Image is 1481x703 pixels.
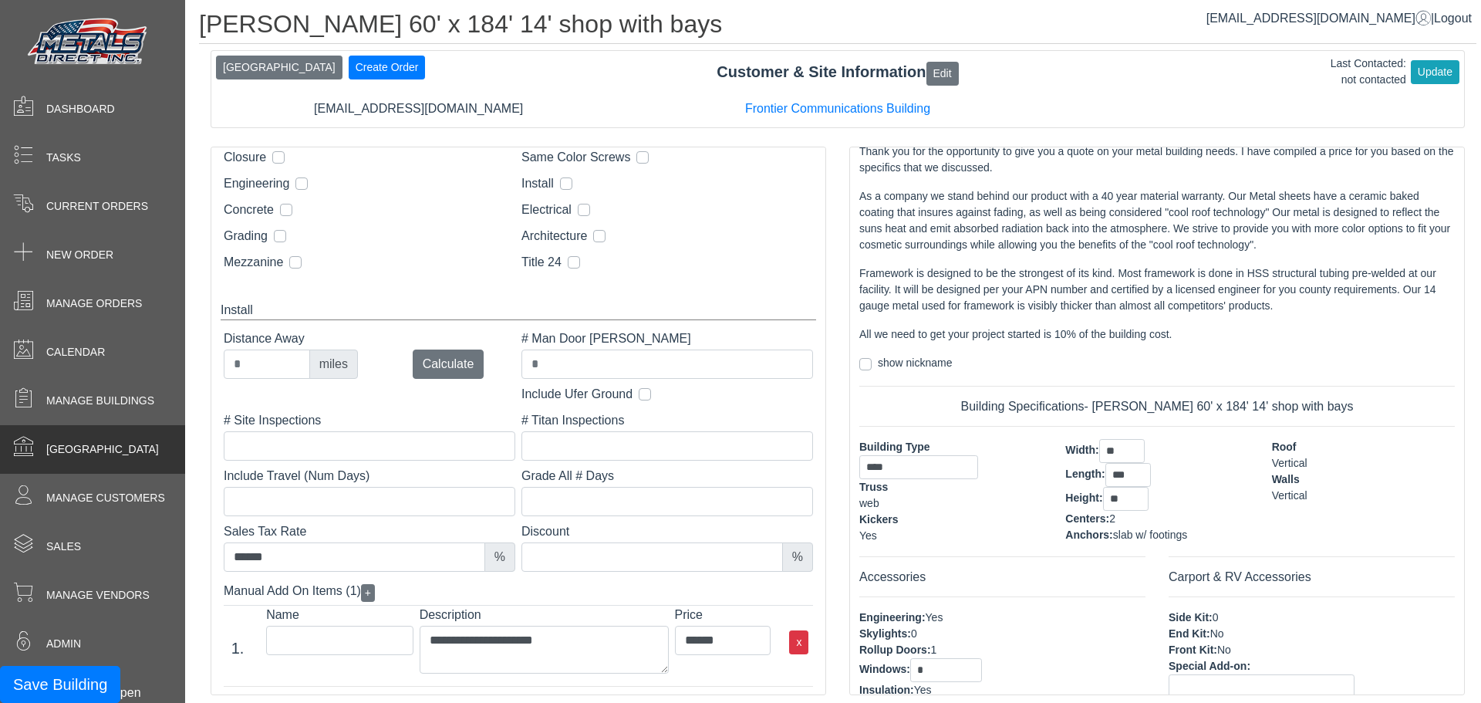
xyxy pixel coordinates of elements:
p: Framework is designed to be the strongest of its kind. Most framework is done in HSS structural t... [859,265,1455,314]
span: Manage Orders [46,296,142,312]
button: [GEOGRAPHIC_DATA] [216,56,342,79]
span: 0 [911,627,917,640]
label: Mezzanine [224,253,283,272]
button: + [361,584,375,602]
label: Distance Away [224,330,358,348]
h6: Accessories [859,569,1145,584]
button: x [789,630,808,654]
label: Discount [521,522,813,541]
span: Manage Buildings [46,393,154,409]
span: Yes [914,684,932,696]
span: Tasks [46,150,81,166]
span: No [1217,644,1231,656]
label: Description [420,606,669,624]
div: 1. [215,637,260,660]
button: Edit [926,62,959,86]
label: # Titan Inspections [521,411,813,430]
span: Height: [1065,492,1102,504]
label: Grade All # Days [521,467,813,485]
a: Frontier Communications Building [745,102,930,115]
div: Customer & Site Information [211,60,1464,85]
span: Special Add-on: [1169,660,1250,672]
span: Front Kit: [1169,644,1217,656]
span: Manage Customers [46,490,165,506]
h1: [PERSON_NAME] 60' x 184' 14' shop with bays [199,9,1476,44]
label: Name [266,606,413,624]
span: Length: [1065,468,1105,480]
div: Install [221,301,816,320]
span: [GEOGRAPHIC_DATA] [46,441,159,458]
div: [EMAIL_ADDRESS][DOMAIN_NAME] [209,100,628,118]
label: Architecture [521,227,587,245]
span: Engineering: [859,611,926,624]
span: Anchors: [1065,529,1112,541]
span: Centers: [1065,512,1109,525]
div: Building Type [859,439,1042,455]
button: Create Order [349,56,426,79]
div: % [484,542,515,572]
span: - [PERSON_NAME] 60' x 184' 14' shop with bays [1085,400,1354,413]
img: Metals Direct Inc Logo [23,14,154,71]
label: Same Color Screws [521,148,630,167]
div: Vertical [1272,488,1455,504]
div: Manual Add On Items (1) [224,578,813,606]
div: Roof [1272,439,1455,455]
label: Engineering [224,174,289,193]
span: Sales [46,539,81,555]
label: Install [521,174,554,193]
h6: Building Specifications [859,399,1455,414]
label: Electrical [521,201,572,219]
div: Last Contacted: not contacted [1331,56,1406,88]
span: Dashboard [46,101,115,117]
div: web [859,495,1042,512]
div: | [1206,9,1472,28]
div: Yes [859,528,1042,544]
label: Closure [224,148,266,167]
div: Vertical [1272,455,1455,471]
div: miles [309,350,358,379]
span: slab w/ footings [1113,529,1188,541]
span: Rollup Doors: [859,644,931,656]
span: End Kit: [1169,627,1210,640]
p: All we need to get your project started is 10% of the building cost. [859,326,1455,343]
span: 2 [1109,512,1115,525]
button: Update [1411,60,1459,84]
span: Width: [1065,444,1098,456]
label: show nickname [878,355,953,371]
span: Skylights: [859,627,911,640]
span: Windows: [859,663,910,675]
label: Title 24 [521,253,562,272]
div: Truss [859,479,1042,495]
span: Side Kit: [1169,611,1213,624]
div: Kickers [859,512,1042,528]
label: Include Travel (Num Days) [224,467,515,485]
label: # Site Inspections [224,411,515,430]
span: New Order [46,247,113,263]
span: 0 [1213,611,1219,624]
span: Calendar [46,344,105,360]
span: 1 [931,644,937,656]
label: Price [675,606,771,624]
p: Thank you for the opportunity to give you a quote on your metal building needs. I have compiled a... [859,144,1455,176]
p: As a company we stand behind our product with a 40 year material warranty. Our Metal sheets have ... [859,188,1455,253]
span: Yes [926,611,943,624]
label: # Man Door [PERSON_NAME] [521,330,813,348]
span: No [1210,627,1224,640]
label: Concrete [224,201,274,219]
label: Sales Tax Rate [224,522,515,541]
a: [EMAIL_ADDRESS][DOMAIN_NAME] [1206,12,1431,25]
label: Grading [224,227,268,245]
div: % [782,542,813,572]
div: Walls [1272,471,1455,488]
button: Calculate [413,350,484,379]
span: Current Orders [46,198,148,215]
label: Include Ufer Ground [521,385,633,404]
h6: Carport & RV Accessories [1169,569,1455,584]
span: Manage Vendors [46,587,150,603]
span: Logout [1434,12,1472,25]
span: Admin [46,636,81,652]
span: Insulation: [859,684,914,696]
